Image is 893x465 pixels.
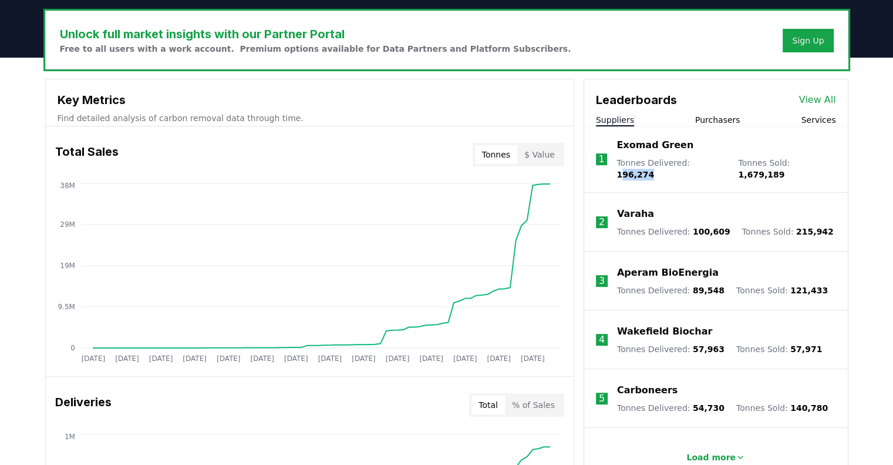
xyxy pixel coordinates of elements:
[453,354,477,363] tspan: [DATE]
[250,354,274,363] tspan: [DATE]
[738,157,835,180] p: Tonnes Sold :
[617,343,724,355] p: Tonnes Delivered :
[693,286,724,295] span: 89,548
[352,354,376,363] tspan: [DATE]
[617,207,654,221] a: Varaha
[616,138,693,152] a: Exomad Green
[70,344,75,352] tspan: 0
[419,354,443,363] tspan: [DATE]
[60,262,75,270] tspan: 19M
[599,392,605,406] p: 5
[599,333,605,347] p: 4
[686,451,736,463] p: Load more
[217,354,241,363] tspan: [DATE]
[149,354,173,363] tspan: [DATE]
[790,344,822,354] span: 57,971
[616,170,654,179] span: 196,274
[617,285,724,296] p: Tonnes Delivered :
[617,266,719,280] a: Aperam BioEnergia
[695,114,740,126] button: Purchasers
[736,285,828,296] p: Tonnes Sold :
[736,343,822,355] p: Tonnes Sold :
[783,29,833,52] button: Sign Up
[55,393,112,417] h3: Deliveries
[517,145,562,164] button: $ Value
[60,25,571,43] h3: Unlock full market insights with our Partner Portal
[385,354,409,363] tspan: [DATE]
[284,354,308,363] tspan: [DATE]
[693,227,730,236] span: 100,609
[60,43,571,55] p: Free to all users with a work account. Premium options available for Data Partners and Platform S...
[799,93,836,107] a: View All
[487,354,511,363] tspan: [DATE]
[617,226,730,237] p: Tonnes Delivered :
[60,220,75,229] tspan: 29M
[81,354,105,363] tspan: [DATE]
[796,227,834,236] span: 215,942
[318,354,342,363] tspan: [DATE]
[790,286,828,295] span: 121,433
[115,354,139,363] tspan: [DATE]
[617,325,712,339] a: Wakefield Biochar
[738,170,784,179] span: 1,679,189
[64,432,75,440] tspan: 1M
[599,274,605,288] p: 3
[58,112,562,124] p: Find detailed analysis of carbon removal data through time.
[596,91,677,109] h3: Leaderboards
[693,403,724,413] span: 54,730
[471,396,505,414] button: Total
[792,35,824,46] a: Sign Up
[60,182,75,190] tspan: 38M
[505,396,562,414] button: % of Sales
[801,114,835,126] button: Services
[521,354,545,363] tspan: [DATE]
[183,354,207,363] tspan: [DATE]
[742,226,834,237] p: Tonnes Sold :
[58,303,75,311] tspan: 9.5M
[475,145,517,164] button: Tonnes
[598,152,604,166] p: 1
[55,143,119,166] h3: Total Sales
[596,114,634,126] button: Suppliers
[790,403,828,413] span: 140,780
[693,344,724,354] span: 57,963
[616,157,726,180] p: Tonnes Delivered :
[617,402,724,414] p: Tonnes Delivered :
[58,91,562,109] h3: Key Metrics
[599,215,605,229] p: 2
[617,383,678,397] a: Carboneers
[736,402,828,414] p: Tonnes Sold :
